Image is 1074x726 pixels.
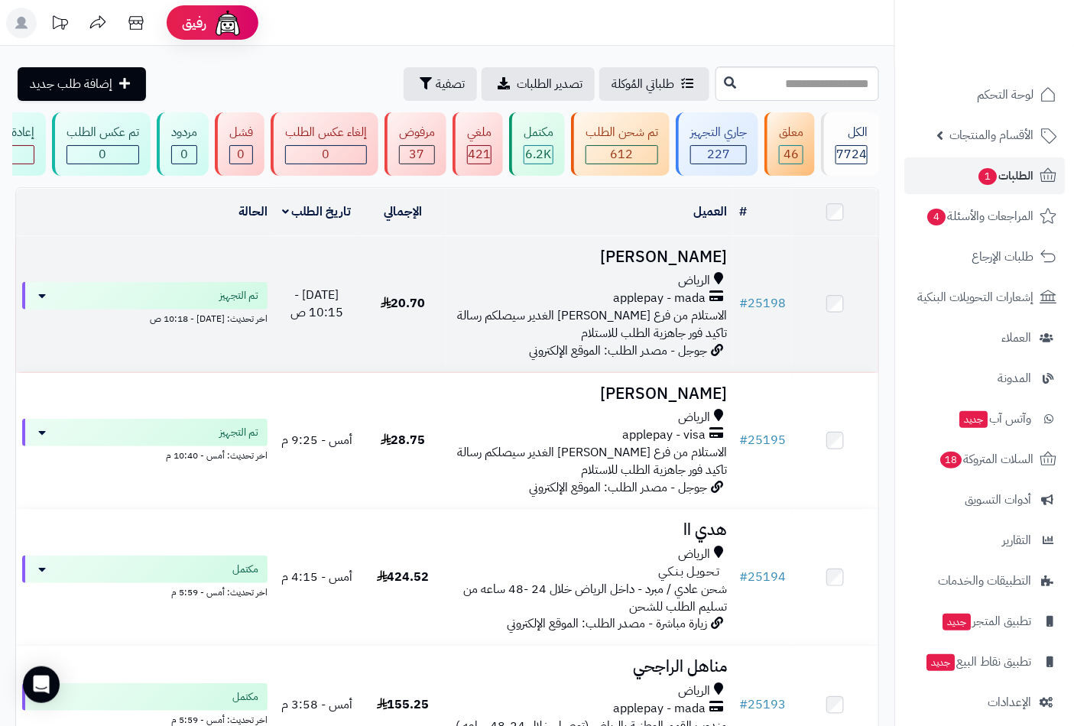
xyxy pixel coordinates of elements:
span: المراجعات والأسئلة [926,206,1033,227]
span: تطبيق نقاط البيع [925,651,1031,673]
a: #25193 [739,695,786,714]
span: 7724 [836,145,867,164]
div: 612 [586,146,657,164]
a: تصدير الطلبات [482,67,595,101]
span: رفيق [182,14,206,32]
span: التطبيقات والخدمات [938,570,1031,591]
a: الكل7724 [818,112,882,176]
h3: [PERSON_NAME] [453,385,728,403]
span: الرياض [678,409,710,426]
a: جاري التجهيز 227 [673,112,761,176]
span: 612 [611,145,634,164]
span: تصفية [436,75,465,93]
a: تم عكس الطلب 0 [49,112,154,176]
span: أمس - 9:25 م [281,431,352,449]
div: 0 [230,146,252,164]
span: المدونة [998,368,1031,389]
span: السلات المتروكة [939,449,1033,470]
a: إلغاء عكس الطلب 0 [268,112,381,176]
span: الأقسام والمنتجات [949,125,1033,146]
span: 421 [468,145,491,164]
a: مردود 0 [154,112,212,176]
span: applepay - visa [622,426,706,444]
span: applepay - mada [613,700,706,718]
a: طلبات الإرجاع [904,238,1065,275]
div: اخر تحديث: أمس - 10:40 م [22,446,268,462]
a: المدونة [904,360,1065,397]
span: 18 [939,451,963,469]
span: # [739,695,748,714]
div: إلغاء عكس الطلب [285,124,367,141]
span: تم التجهيز [219,425,258,440]
div: 0 [172,146,196,164]
span: التقارير [1002,530,1031,551]
span: العملاء [1001,327,1031,348]
a: إشعارات التحويلات البنكية [904,279,1065,316]
span: 20.70 [381,294,426,313]
span: طلبات الإرجاع [972,246,1033,267]
span: أدوات التسويق [965,489,1031,510]
span: جديد [959,411,988,428]
span: جوجل - مصدر الطلب: الموقع الإلكتروني [529,478,707,497]
div: 46 [780,146,803,164]
a: التطبيقات والخدمات [904,562,1065,599]
a: طلباتي المُوكلة [599,67,709,101]
div: معلق [779,124,803,141]
a: #25195 [739,431,786,449]
span: أمس - 4:15 م [281,568,352,586]
span: مكتمل [232,689,258,705]
div: مرفوض [399,124,435,141]
div: اخر تحديث: [DATE] - 10:18 ص [22,310,268,326]
a: فشل 0 [212,112,268,176]
a: العملاء [904,319,1065,356]
a: تطبيق نقاط البيعجديد [904,643,1065,680]
img: ai-face.png [213,8,243,38]
span: تم التجهيز [219,288,258,303]
span: جديد [926,654,955,671]
span: تطبيق المتجر [941,611,1031,632]
span: زيارة مباشرة - مصدر الطلب: الموقع الإلكتروني [507,614,707,633]
div: 0 [286,146,366,164]
div: اخر تحديث: أمس - 5:59 م [22,583,268,599]
span: 6.2K [526,145,552,164]
span: جديد [943,614,971,630]
a: وآتس آبجديد [904,400,1065,437]
span: الرياض [678,272,710,290]
span: 1 [978,167,998,186]
span: شحن عادي / مبرد - داخل الرياض خلال 24 -48 ساعه من تسليم الطلب للشحن [463,580,727,616]
div: 6204 [524,146,553,164]
span: 37 [410,145,425,164]
span: تـحـويـل بـنـكـي [658,563,719,581]
span: 46 [784,145,799,164]
button: تصفية [404,67,477,101]
span: 227 [707,145,730,164]
a: تحديثات المنصة [41,8,79,42]
a: الطلبات1 [904,157,1065,194]
div: جاري التجهيز [690,124,747,141]
h3: هدي اا [453,521,728,539]
a: #25198 [739,294,786,313]
a: تطبيق المتجرجديد [904,603,1065,640]
a: إضافة طلب جديد [18,67,146,101]
h3: [PERSON_NAME] [453,248,728,266]
span: # [739,294,748,313]
span: 0 [323,145,330,164]
div: 421 [468,146,491,164]
div: تم عكس الطلب [67,124,139,141]
div: 227 [691,146,746,164]
span: الاستلام من فرع [PERSON_NAME] الغدير سيصلكم رسالة تاكيد فور جاهزية الطلب للاستلام [457,306,727,342]
span: إشعارات التحويلات البنكية [917,287,1033,308]
a: # [739,203,747,221]
a: الإجمالي [384,203,422,221]
a: مرفوض 37 [381,112,449,176]
a: #25194 [739,568,786,586]
div: مردود [171,124,197,141]
img: logo-2.png [970,11,1059,44]
div: ملغي [467,124,492,141]
span: أمس - 3:58 م [281,695,352,714]
span: طلباتي المُوكلة [612,75,674,93]
a: الحالة [238,203,268,221]
div: الكل [836,124,868,141]
span: الطلبات [977,165,1033,186]
a: ملغي 421 [449,112,506,176]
